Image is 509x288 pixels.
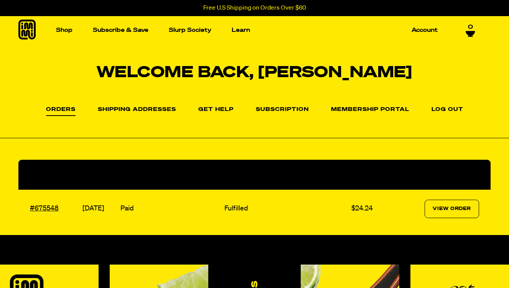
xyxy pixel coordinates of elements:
td: $24.24 [349,190,391,228]
a: 0 [466,24,475,37]
td: [DATE] [81,190,119,228]
th: Total [349,160,391,190]
a: Membership Portal [331,107,409,113]
a: #675548 [30,205,59,212]
a: Learn [229,24,253,36]
td: Fulfilled [222,190,349,228]
a: Slurp Society [166,24,214,36]
nav: Main navigation [53,16,441,44]
p: Free U.S Shipping on Orders Over $60 [203,5,306,12]
a: Orders [46,107,76,116]
a: Shipping Addresses [98,107,176,113]
td: Paid [119,190,222,228]
a: Subscription [256,107,309,113]
span: 0 [468,24,473,31]
th: Order [18,160,81,190]
th: Payment Status [119,160,222,190]
th: Fulfillment Status [222,160,349,190]
a: Shop [53,24,76,36]
a: Get Help [198,107,234,113]
a: View Order [425,200,479,218]
a: Subscribe & Save [90,24,152,36]
a: Log out [432,107,463,113]
th: Date [81,160,119,190]
a: Account [409,24,441,36]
